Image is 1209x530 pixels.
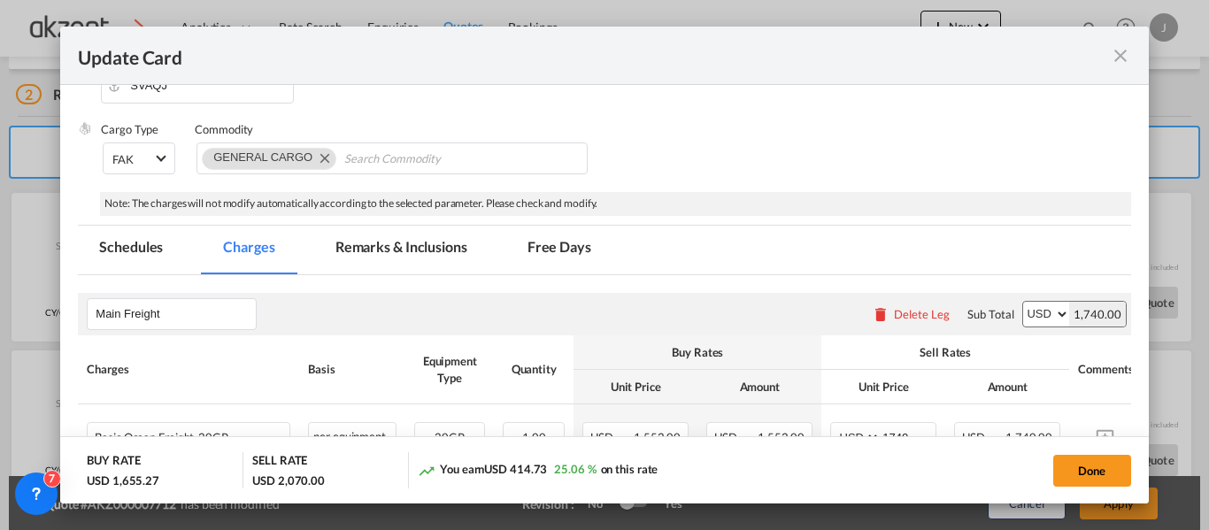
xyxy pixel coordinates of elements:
[213,150,312,164] span: GENERAL CARGO
[830,344,1060,360] div: Sell Rates
[202,226,296,274] md-tab-item: Charges
[1005,430,1052,444] span: 1,740.00
[714,430,755,444] span: USD
[96,301,256,327] input: Leg Name
[503,361,565,377] div: Quantity
[87,452,140,472] div: BUY RATE
[1053,455,1131,487] button: Done
[414,353,485,385] div: Equipment Type
[78,44,1109,66] div: Update Card
[112,152,134,166] div: FAK
[894,307,950,321] div: Delete Leg
[101,122,158,136] label: Cargo Type
[881,423,936,449] input: 1740
[87,361,290,377] div: Charges
[967,306,1013,322] div: Sub Total
[506,226,612,274] md-tab-item: Free Days
[634,430,681,444] span: 1,552.00
[95,423,235,444] div: Basic Ocean Freight
[821,370,945,404] th: Unit Price
[435,430,465,444] span: 20GP
[872,307,950,321] button: Delete Leg
[308,422,397,454] div: per equipment
[308,361,397,377] div: Basis
[945,370,1069,404] th: Amount
[418,461,658,480] div: You earn on this rate
[195,122,253,136] label: Commodity
[194,431,228,444] span: 20GP
[554,462,596,476] span: 25.06 %
[574,370,697,404] th: Unit Price
[758,430,805,444] span: 1,552.00
[344,145,506,173] input: Search Commodity
[110,73,293,99] input: Enter Port of Discharge
[962,430,1003,444] span: USD
[252,472,325,488] div: USD 2,070.00
[196,142,587,174] md-chips-wrap: Chips container. Use arrow keys to select chips.
[252,452,307,472] div: SELL RATE
[418,462,435,480] md-icon: icon-trending-up
[590,430,631,444] span: USD
[100,192,1130,216] div: Note: The charges will not modify automatically according to the selected parameter. Please check...
[484,462,547,476] span: USD 414.73
[697,370,821,404] th: Amount
[78,226,630,274] md-pagination-wrapper: Use the left and right arrow keys to navigate between tabs
[1069,302,1125,326] div: 1,740.00
[582,344,812,360] div: Buy Rates
[213,149,316,166] div: GENERAL CARGO. Press delete to remove this chip.
[103,142,175,174] md-select: Select Cargo type: FAK
[87,472,164,488] div: USD 1,655.27
[309,149,335,166] button: Remove GENERAL CARGO
[78,121,92,135] img: cargo.png
[522,430,546,444] span: 1.00
[1110,45,1131,66] md-icon: icon-close fg-AAA8AD m-0 pointer
[1069,335,1140,404] th: Comments
[60,27,1148,503] md-dialog: Update Card Port ...
[78,226,184,274] md-tab-item: Schedules
[872,305,889,323] md-icon: icon-delete
[314,226,489,274] md-tab-item: Remarks & Inclusions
